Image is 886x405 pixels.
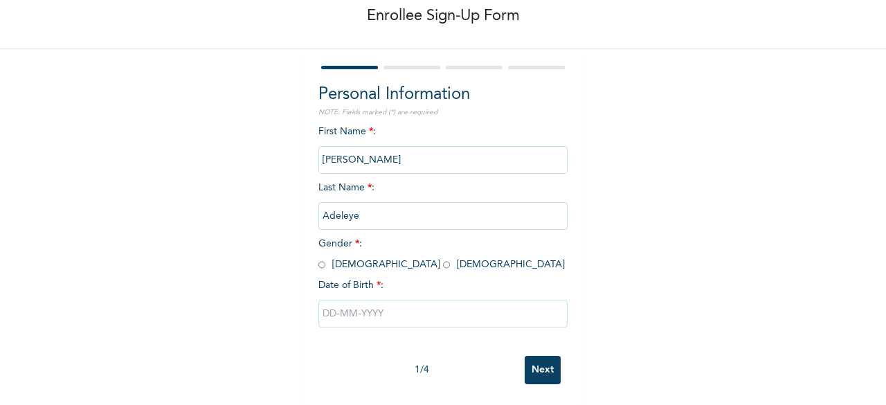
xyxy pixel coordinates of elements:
[318,300,568,327] input: DD-MM-YYYY
[525,356,561,384] input: Next
[318,127,568,165] span: First Name :
[318,183,568,221] span: Last Name :
[318,82,568,107] h2: Personal Information
[318,107,568,118] p: NOTE: Fields marked (*) are required
[318,363,525,377] div: 1 / 4
[318,278,383,293] span: Date of Birth :
[367,5,520,28] p: Enrollee Sign-Up Form
[318,202,568,230] input: Enter your last name
[318,239,565,269] span: Gender : [DEMOGRAPHIC_DATA] [DEMOGRAPHIC_DATA]
[318,146,568,174] input: Enter your first name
